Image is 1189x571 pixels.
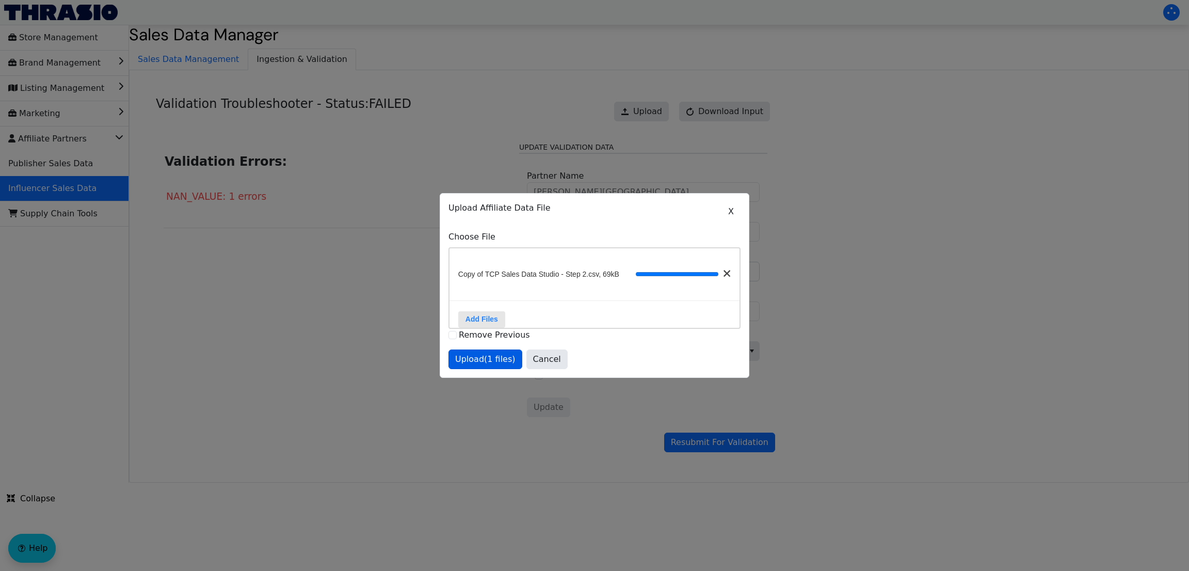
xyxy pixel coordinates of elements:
button: Upload(1 files) [448,350,522,369]
label: Add Files [458,311,505,328]
label: Choose File [448,231,741,243]
p: Upload Affiliate Data File [448,202,741,214]
span: X [728,205,734,218]
span: Copy of TCP Sales Data Studio - Step 2.csv, 69kB [458,269,619,280]
button: Cancel [526,350,568,369]
span: Cancel [533,353,561,366]
label: Remove Previous [459,330,530,340]
span: Upload (1 files) [455,353,516,366]
button: X [721,202,741,221]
